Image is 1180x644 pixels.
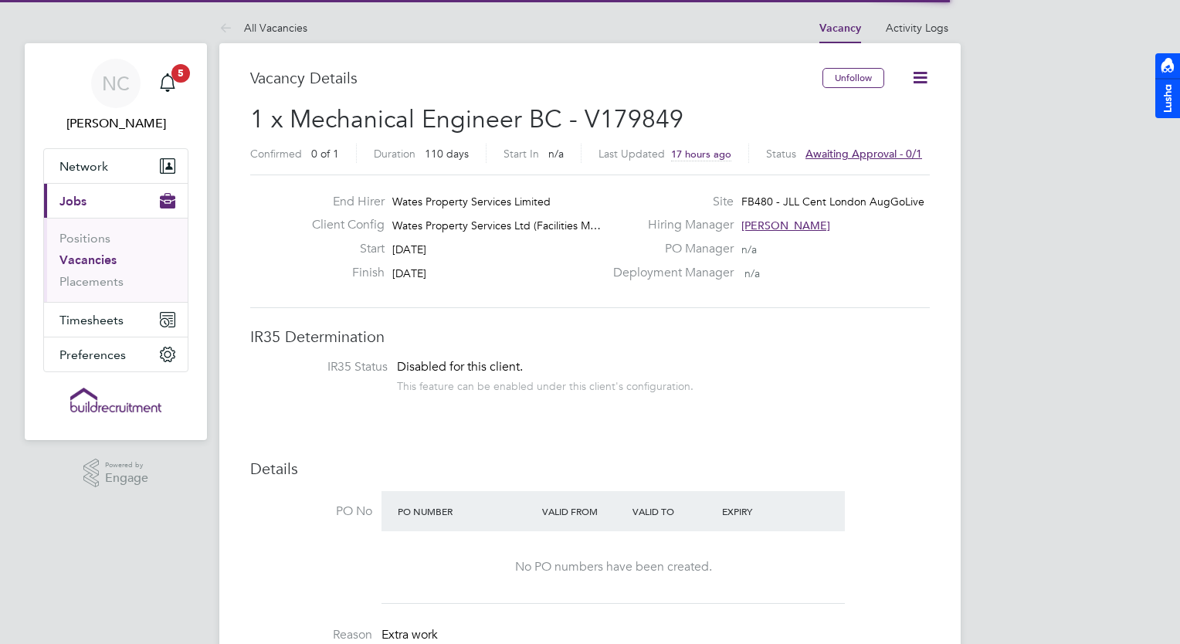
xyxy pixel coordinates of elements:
span: [PERSON_NAME] [741,219,830,232]
button: Network [44,149,188,183]
span: Network [59,159,108,174]
label: Client Config [300,217,385,233]
a: 5 [152,59,183,108]
label: Reason [250,627,372,643]
h3: Details [250,459,930,479]
label: IR35 Status [266,359,388,375]
label: Site [604,194,734,210]
span: 17 hours ago [671,147,731,161]
div: Valid To [629,497,719,525]
a: Placements [59,274,124,289]
button: Jobs [44,184,188,218]
span: NC [102,73,130,93]
label: PO Manager [604,241,734,257]
span: Wates Property Services Ltd (Facilities M… [392,219,601,232]
h3: IR35 Determination [250,327,930,347]
span: 0 of 1 [311,147,339,161]
div: Valid From [538,497,629,525]
span: Wates Property Services Limited [392,195,551,208]
label: Duration [374,147,415,161]
span: Powered by [105,459,148,472]
span: Natalie Carr [43,114,188,133]
span: n/a [548,147,564,161]
span: Timesheets [59,313,124,327]
span: Jobs [59,194,86,208]
a: Activity Logs [886,21,948,35]
label: Start [300,241,385,257]
img: buildrec-logo-retina.png [70,388,161,412]
a: All Vacancies [219,21,307,35]
div: Jobs [44,218,188,302]
button: Unfollow [822,68,884,88]
a: Vacancies [59,253,117,267]
label: Start In [504,147,539,161]
a: Positions [59,231,110,246]
div: Expiry [718,497,809,525]
label: Deployment Manager [604,265,734,281]
a: Go to home page [43,388,188,412]
button: Preferences [44,337,188,371]
div: PO Number [394,497,538,525]
h3: Vacancy Details [250,68,822,88]
span: Engage [105,472,148,485]
span: [DATE] [392,242,426,256]
a: Vacancy [819,22,861,35]
span: 1 x Mechanical Engineer BC - V179849 [250,104,683,134]
span: [DATE] [392,266,426,280]
span: Preferences [59,347,126,362]
span: Awaiting approval - 0/1 [805,147,922,161]
label: Hiring Manager [604,217,734,233]
label: Finish [300,265,385,281]
a: NC[PERSON_NAME] [43,59,188,133]
label: PO No [250,503,372,520]
label: Status [766,147,796,161]
span: Extra work [381,627,438,642]
label: End Hirer [300,194,385,210]
label: Confirmed [250,147,302,161]
span: n/a [744,266,760,280]
nav: Main navigation [25,43,207,440]
span: n/a [741,242,757,256]
span: Disabled for this client. [397,359,523,375]
div: No PO numbers have been created. [397,559,829,575]
span: 110 days [425,147,469,161]
button: Timesheets [44,303,188,337]
div: This feature can be enabled under this client's configuration. [397,375,693,393]
span: FB480 - JLL Cent London AugGoLive [741,195,924,208]
label: Last Updated [598,147,665,161]
span: 5 [171,64,190,83]
a: Powered byEngage [83,459,149,488]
